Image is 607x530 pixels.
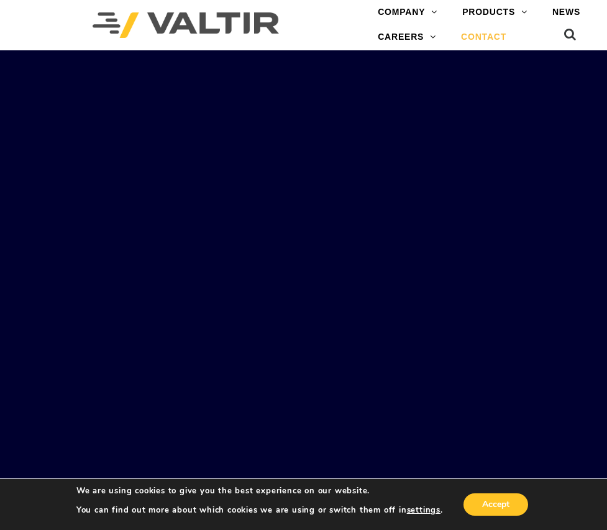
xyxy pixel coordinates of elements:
p: You can find out more about which cookies we are using or switch them off in . [76,505,443,516]
a: CONTACT [449,25,519,50]
button: settings [407,505,440,516]
button: Accept [463,493,528,516]
p: We are using cookies to give you the best experience on our website. [76,485,443,496]
a: CAREERS [365,25,449,50]
img: Valtir [93,12,279,38]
